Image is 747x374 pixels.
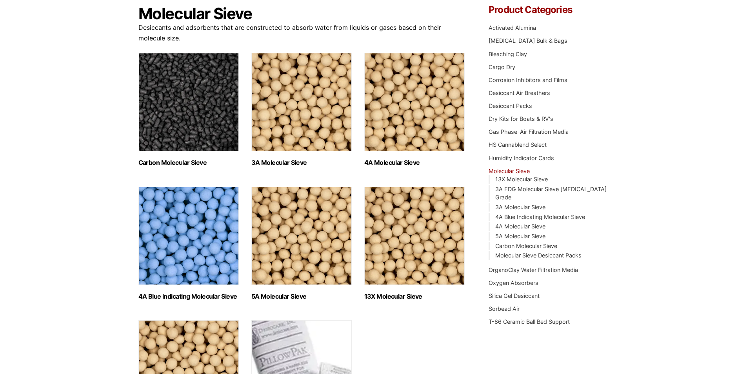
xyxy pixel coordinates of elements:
a: Desiccant Packs [489,102,532,109]
img: 4A Blue Indicating Molecular Sieve [138,187,239,285]
p: Desiccants and adsorbents that are constructed to absorb water from liquids or gases based on the... [138,22,465,44]
h2: Carbon Molecular Sieve [138,159,239,166]
a: 3A Molecular Sieve [495,204,545,210]
a: Visit product category 13X Molecular Sieve [364,187,465,300]
h2: 4A Molecular Sieve [364,159,465,166]
img: 5A Molecular Sieve [251,187,352,285]
a: Oxygen Absorbers [489,279,538,286]
a: Humidity Indicator Cards [489,155,554,161]
a: 4A Molecular Sieve [495,223,545,230]
a: Dry Kits for Boats & RV's [489,115,553,122]
a: Bleaching Clay [489,51,527,57]
img: 4A Molecular Sieve [364,53,465,151]
a: 4A Blue Indicating Molecular Sieve [495,213,585,220]
a: Visit product category 4A Blue Indicating Molecular Sieve [138,187,239,300]
a: OrganoClay Water Filtration Media [489,266,578,273]
a: Cargo Dry [489,64,515,70]
a: Visit product category 5A Molecular Sieve [251,187,352,300]
h1: Molecular Sieve [138,5,465,22]
a: Visit product category 4A Molecular Sieve [364,53,465,166]
a: Desiccant Air Breathers [489,89,550,96]
h2: 5A Molecular Sieve [251,293,352,300]
a: Gas Phase-Air Filtration Media [489,128,569,135]
h4: Product Categories [489,5,609,15]
img: 3A Molecular Sieve [251,53,352,151]
a: Visit product category Carbon Molecular Sieve [138,53,239,166]
img: 13X Molecular Sieve [364,187,465,285]
a: Activated Alumina [489,24,536,31]
a: Molecular Sieve Desiccant Packs [495,252,582,259]
a: [MEDICAL_DATA] Bulk & Bags [489,37,567,44]
a: HS Cannablend Select [489,141,547,148]
a: 5A Molecular Sieve [495,233,545,239]
a: Sorbead Air [489,305,520,312]
h2: 13X Molecular Sieve [364,293,465,300]
a: 13X Molecular Sieve [495,176,548,182]
img: Carbon Molecular Sieve [138,53,239,151]
a: Molecular Sieve [489,168,530,174]
a: 3A EDG Molecular Sieve [MEDICAL_DATA] Grade [495,186,607,201]
a: Carbon Molecular Sieve [495,243,557,249]
h2: 4A Blue Indicating Molecular Sieve [138,293,239,300]
a: T-86 Ceramic Ball Bed Support [489,318,570,325]
h2: 3A Molecular Sieve [251,159,352,166]
a: Corrosion Inhibitors and Films [489,77,567,83]
a: Visit product category 3A Molecular Sieve [251,53,352,166]
a: Silica Gel Desiccant [489,292,540,299]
